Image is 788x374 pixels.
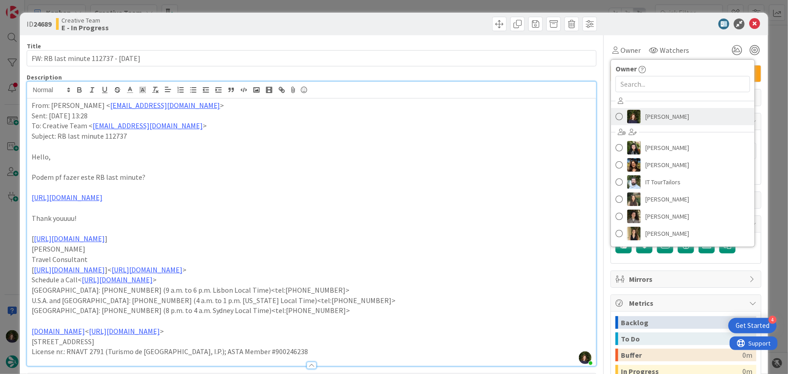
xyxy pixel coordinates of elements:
[34,265,105,274] a: [URL][DOMAIN_NAME]
[620,45,641,56] span: Owner
[112,265,182,274] a: [URL][DOMAIN_NAME]
[61,17,109,24] span: Creative Team
[32,265,592,275] p: [ ]< >
[627,210,641,223] img: MS
[660,45,689,56] span: Watchers
[32,254,592,265] p: Travel Consultant
[27,50,597,66] input: type card name here...
[32,346,592,357] p: License nr.: RNAVT 2791 (Turismo de [GEOGRAPHIC_DATA], I.P.); ASTA Member #900246238
[611,191,755,208] a: IG[PERSON_NAME]
[32,131,592,141] p: Subject: RB last minute 112737
[611,208,755,225] a: MS[PERSON_NAME]
[611,108,755,125] a: MC[PERSON_NAME]
[93,121,203,130] a: [EMAIL_ADDRESS][DOMAIN_NAME]
[32,234,592,244] p: [ ]
[32,244,592,254] p: [PERSON_NAME]
[32,305,592,316] p: [GEOGRAPHIC_DATA]: [PHONE_NUMBER] (8 p.m. to 4 a.m. Sydney Local Time)<tel:[PHONE_NUMBER]>
[627,175,641,189] img: IT
[742,316,752,329] div: 0m
[615,76,750,92] input: Search...
[32,326,592,337] p: < >
[627,110,641,123] img: MC
[61,24,109,31] b: E - In Progress
[32,337,592,347] p: [STREET_ADDRESS]
[32,100,592,111] p: From: [PERSON_NAME] < >
[742,349,752,361] div: 0m
[627,141,641,154] img: BC
[19,1,41,12] span: Support
[615,63,637,74] span: Owner
[627,227,641,240] img: SP
[736,321,769,330] div: Get Started
[611,173,755,191] a: ITIT TourTailors
[629,274,745,285] span: Mirrors
[728,318,777,333] div: Open Get Started checklist, remaining modules: 4
[645,210,689,223] span: [PERSON_NAME]
[32,285,592,295] p: [GEOGRAPHIC_DATA]: [PHONE_NUMBER] (9 a.m. to 6 p.m. Lisbon Local Time)<tel:[PHONE_NUMBER]>
[621,349,742,361] div: Buffer
[627,192,641,206] img: IG
[621,316,742,329] div: Backlog
[34,234,105,243] a: [URL][DOMAIN_NAME]
[32,213,592,224] p: Thank youuuu!
[645,158,689,172] span: [PERSON_NAME]
[32,121,592,131] p: To: Creative Team < >
[89,327,160,336] a: [URL][DOMAIN_NAME]
[33,19,51,28] b: 24689
[769,316,777,324] div: 4
[32,327,85,336] a: [DOMAIN_NAME]
[82,275,153,284] a: [URL][DOMAIN_NAME]
[645,227,689,240] span: [PERSON_NAME]
[32,193,103,202] a: [URL][DOMAIN_NAME]
[27,19,51,29] span: ID
[629,298,745,309] span: Metrics
[32,295,592,306] p: U.S.A. and [GEOGRAPHIC_DATA]: [PHONE_NUMBER] (4 a.m. to 1 p.m. [US_STATE] Local Time)<tel:[PHONE_...
[611,225,755,242] a: SP[PERSON_NAME]
[645,141,689,154] span: [PERSON_NAME]
[32,172,592,182] p: Podem pf fazer este RB last minute?
[579,351,592,364] img: OSJL0tKbxWQXy8f5HcXbcaBiUxSzdGq2.jpg
[627,158,641,172] img: DR
[110,101,220,110] a: [EMAIL_ADDRESS][DOMAIN_NAME]
[32,111,592,121] p: Sent: [DATE] 13:28
[645,175,681,189] span: IT TourTailors
[621,332,739,345] div: To Do
[32,275,592,285] p: Schedule a Call< >
[27,73,62,81] span: Description
[611,139,755,156] a: BC[PERSON_NAME]
[611,156,755,173] a: DR[PERSON_NAME]
[27,42,41,50] label: Title
[645,192,689,206] span: [PERSON_NAME]
[32,152,592,162] p: Hello,
[645,110,689,123] span: [PERSON_NAME]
